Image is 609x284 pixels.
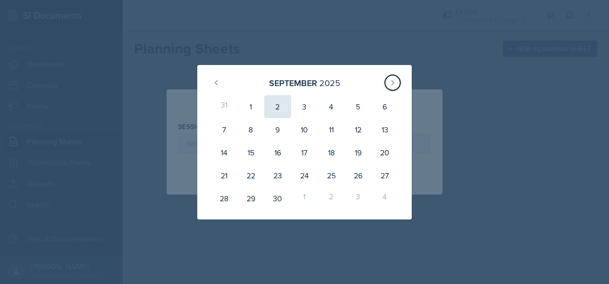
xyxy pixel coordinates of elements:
[318,141,345,164] div: 18
[291,141,318,164] div: 17
[345,187,372,210] div: 3
[269,76,317,89] div: September
[372,187,398,210] div: 4
[211,141,237,164] div: 14
[345,164,372,187] div: 26
[237,164,264,187] div: 22
[372,118,398,141] div: 13
[345,141,372,164] div: 19
[318,95,345,118] div: 4
[264,141,291,164] div: 16
[318,187,345,210] div: 2
[211,95,237,118] div: 31
[264,118,291,141] div: 9
[237,187,264,210] div: 29
[345,95,372,118] div: 5
[291,95,318,118] div: 3
[291,187,318,210] div: 1
[372,95,398,118] div: 6
[291,164,318,187] div: 24
[211,118,237,141] div: 7
[319,76,340,89] div: 2025
[264,187,291,210] div: 30
[318,164,345,187] div: 25
[318,118,345,141] div: 11
[237,95,264,118] div: 1
[237,118,264,141] div: 8
[291,118,318,141] div: 10
[372,141,398,164] div: 20
[264,164,291,187] div: 23
[211,164,237,187] div: 21
[345,118,372,141] div: 12
[211,187,237,210] div: 28
[237,141,264,164] div: 15
[264,95,291,118] div: 2
[372,164,398,187] div: 27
